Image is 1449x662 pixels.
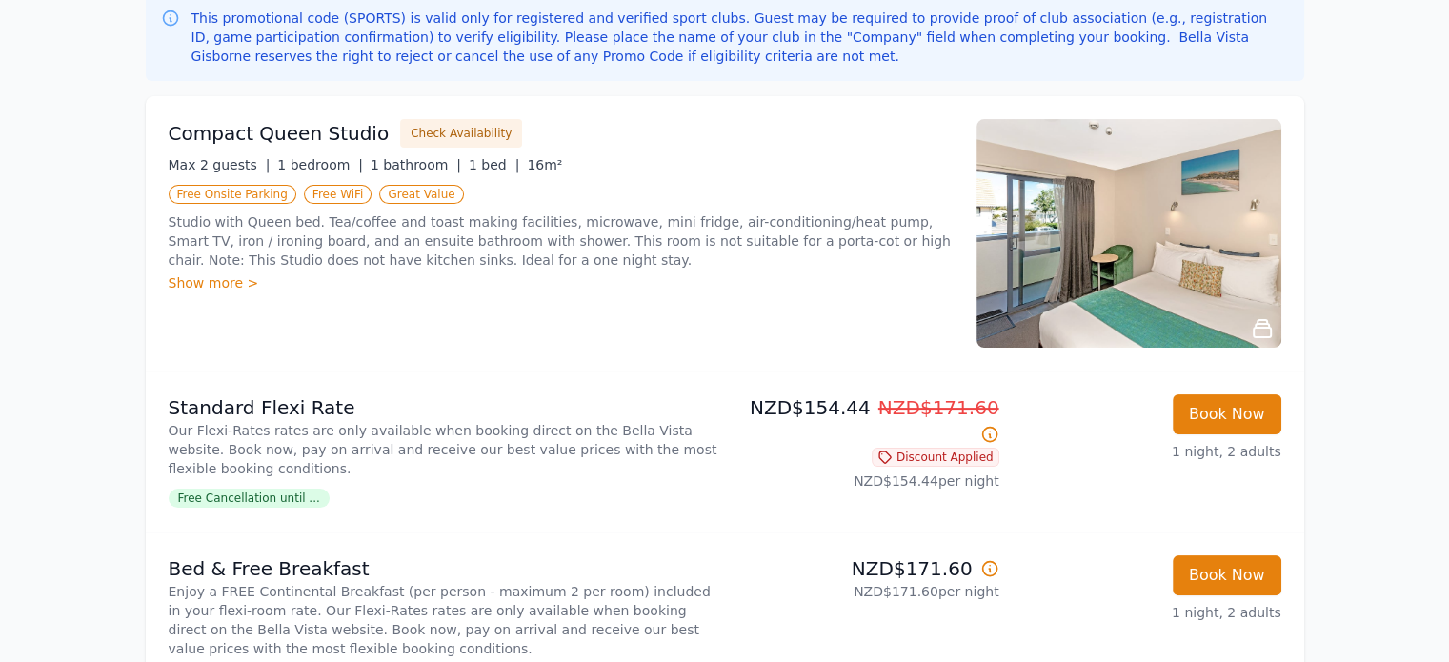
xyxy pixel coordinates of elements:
[304,185,372,204] span: Free WiFi
[169,394,717,421] p: Standard Flexi Rate
[872,448,999,467] span: Discount Applied
[169,421,717,478] p: Our Flexi-Rates rates are only available when booking direct on the Bella Vista website. Book now...
[1173,394,1281,434] button: Book Now
[169,120,390,147] h3: Compact Queen Studio
[371,157,461,172] span: 1 bathroom |
[169,212,954,270] p: Studio with Queen bed. Tea/coffee and toast making facilities, microwave, mini fridge, air-condit...
[878,396,999,419] span: NZD$171.60
[169,582,717,658] p: Enjoy a FREE Continental Breakfast (per person - maximum 2 per room) included in your flexi-room ...
[169,489,330,508] span: Free Cancellation until ...
[169,157,271,172] span: Max 2 guests |
[733,394,999,448] p: NZD$154.44
[1173,555,1281,595] button: Book Now
[169,273,954,292] div: Show more >
[733,582,999,601] p: NZD$171.60 per night
[1015,442,1281,461] p: 1 night, 2 adults
[527,157,562,172] span: 16m²
[1015,603,1281,622] p: 1 night, 2 adults
[379,185,463,204] span: Great Value
[191,9,1289,66] p: This promotional code (SPORTS) is valid only for registered and verified sport clubs. Guest may b...
[169,185,296,204] span: Free Onsite Parking
[277,157,363,172] span: 1 bedroom |
[733,555,999,582] p: NZD$171.60
[169,555,717,582] p: Bed & Free Breakfast
[733,471,999,491] p: NZD$154.44 per night
[400,119,522,148] button: Check Availability
[469,157,519,172] span: 1 bed |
